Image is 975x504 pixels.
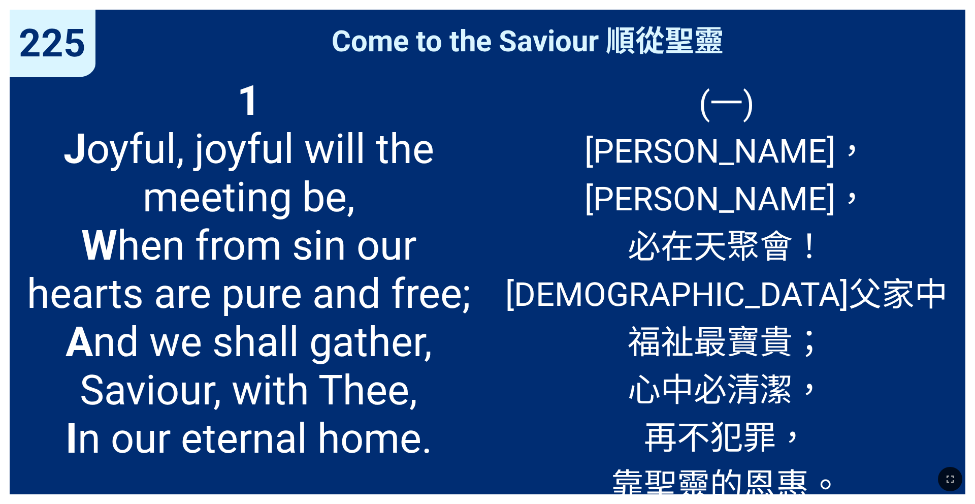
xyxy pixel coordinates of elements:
[81,222,117,270] b: W
[237,77,261,125] b: 1
[63,125,86,173] b: J
[332,17,724,60] span: Come to the Saviour 順從聖靈
[66,415,78,463] b: I
[66,318,93,366] b: A
[19,20,86,66] span: 225
[20,77,477,463] span: oyful, joyful will the meeting be, hen from sin our hearts are pure and free; nd we shall gather,...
